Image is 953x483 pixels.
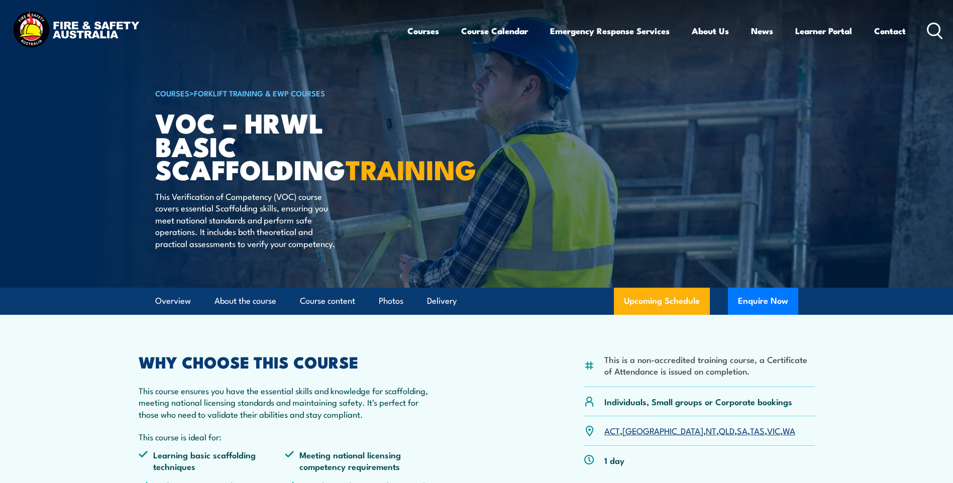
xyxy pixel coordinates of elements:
[783,424,795,436] a: WA
[737,424,748,436] a: SA
[155,190,339,249] p: This Verification of Competency (VOC) course covers essential Scaffolding skills, ensuring you me...
[155,87,403,99] h6: >
[139,431,432,442] p: This course is ideal for:
[622,424,703,436] a: [GEOGRAPHIC_DATA]
[300,288,355,314] a: Course content
[874,18,906,44] a: Contact
[604,424,620,436] a: ACT
[461,18,528,44] a: Course Calendar
[692,18,729,44] a: About Us
[215,288,276,314] a: About the course
[155,110,403,181] h1: VOC – HRWL Basic Scaffolding
[139,449,285,472] li: Learning basic scaffolding techniques
[194,87,325,98] a: Forklift Training & EWP Courses
[604,454,624,466] p: 1 day
[795,18,852,44] a: Learner Portal
[346,148,476,189] strong: TRAINING
[550,18,670,44] a: Emergency Response Services
[155,87,189,98] a: COURSES
[706,424,716,436] a: NT
[614,288,710,315] a: Upcoming Schedule
[379,288,403,314] a: Photos
[767,424,780,436] a: VIC
[285,449,432,472] li: Meeting national licensing competency requirements
[407,18,439,44] a: Courses
[604,425,795,436] p: , , , , , , ,
[155,288,191,314] a: Overview
[139,354,432,369] h2: WHY CHOOSE THIS COURSE
[751,18,773,44] a: News
[139,385,432,420] p: This course ensures you have the essential skills and knowledge for scaffolding, meeting national...
[750,424,765,436] a: TAS
[604,353,815,377] li: This is a non-accredited training course, a Certificate of Attendance is issued on completion.
[604,396,792,407] p: Individuals, Small groups or Corporate bookings
[728,288,798,315] button: Enquire Now
[427,288,457,314] a: Delivery
[719,424,734,436] a: QLD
